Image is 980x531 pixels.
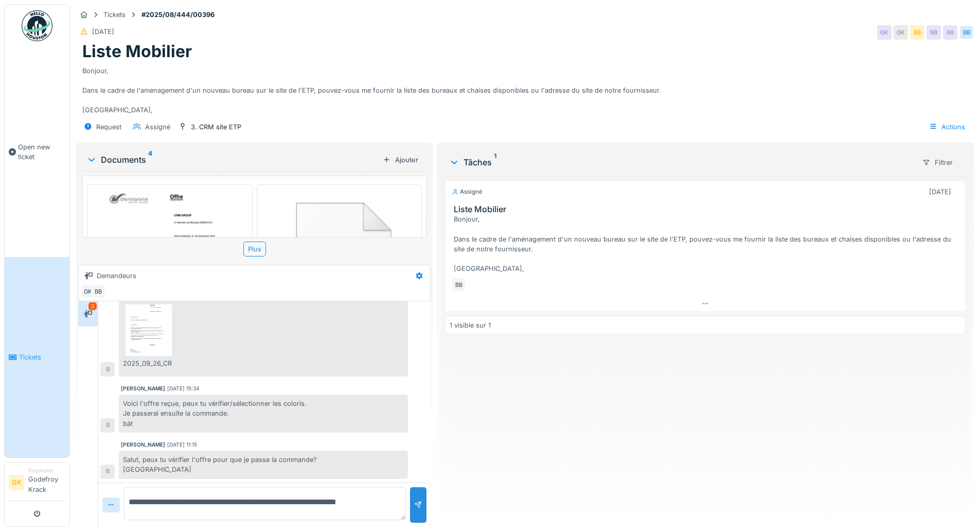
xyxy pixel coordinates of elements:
[449,156,914,168] div: Tâches
[100,362,115,376] div: B
[454,204,961,214] h3: Liste Mobilier
[28,467,65,474] div: Requester
[100,465,115,479] div: B
[82,62,968,115] div: Bonjour, Dans le cadre de l'aménagement d'un nouveau bureau sur le site de l'ETP, pouvez-vous me ...
[243,242,266,256] div: Plus
[82,42,192,61] h1: Liste Mobilier
[100,418,115,433] div: B
[123,358,174,368] div: 2025_09_26_CRM GROUP_IS_CH_863 mobilier ETP.pdf
[18,142,65,162] span: Open new ticket
[259,187,420,340] img: 84750757-fdcc6f00-afbb-11ea-908a-1074b026b06b.png
[126,304,172,356] img: 3eyl0fssnjioqamitj9eqshk1f4h
[918,155,957,170] div: Filtrer
[137,10,219,20] strong: #2025/08/444/00396
[5,47,69,257] a: Open new ticket
[97,271,136,281] div: Demandeurs
[121,441,165,449] div: [PERSON_NAME]
[5,257,69,457] a: Tickets
[894,25,908,40] div: GK
[910,25,924,40] div: BB
[86,153,379,166] div: Documents
[167,385,200,392] div: [DATE] 15:34
[88,302,97,310] div: 3
[379,153,422,167] div: Ajouter
[19,352,65,362] span: Tickets
[9,467,65,501] a: GK RequesterGodefroy Krack
[119,451,408,478] div: Salut, peux tu vérifier l'offre pour que je passe la commande? [GEOGRAPHIC_DATA]
[22,10,52,41] img: Badge_color-CXgf-gQk.svg
[454,214,961,273] div: Bonjour, Dans le cadre de l'aménagement d'un nouveau bureau sur le site de l'ETP, pouvez-vous me ...
[926,25,941,40] div: BB
[145,122,170,132] div: Assigné
[119,284,408,376] div: Un nouveau fichier a été ajouté à la conversation par [PERSON_NAME]
[877,25,892,40] div: GK
[119,395,408,433] div: Voici l'offre reçue, peux tu vérifier/sélectionner les coloris. Je passerai ensuite la commande. bàt
[148,153,152,166] sup: 4
[9,475,24,490] li: GK
[452,278,466,292] div: BB
[96,122,121,132] div: Request
[28,467,65,499] li: Godefroy Krack
[81,284,95,299] div: GK
[90,187,250,414] img: 3eyl0fssnjioqamitj9eqshk1f4h
[929,187,951,197] div: [DATE]
[92,27,114,37] div: [DATE]
[452,187,483,196] div: Assigné
[91,284,105,299] div: BB
[450,320,491,330] div: 1 visible sur 1
[924,119,970,134] div: Actions
[191,122,241,132] div: 3. CRM site ETP
[103,10,126,20] div: Tickets
[943,25,957,40] div: BB
[494,156,496,168] sup: 1
[167,441,197,449] div: [DATE] 11:15
[959,25,974,40] div: BB
[121,385,165,392] div: [PERSON_NAME]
